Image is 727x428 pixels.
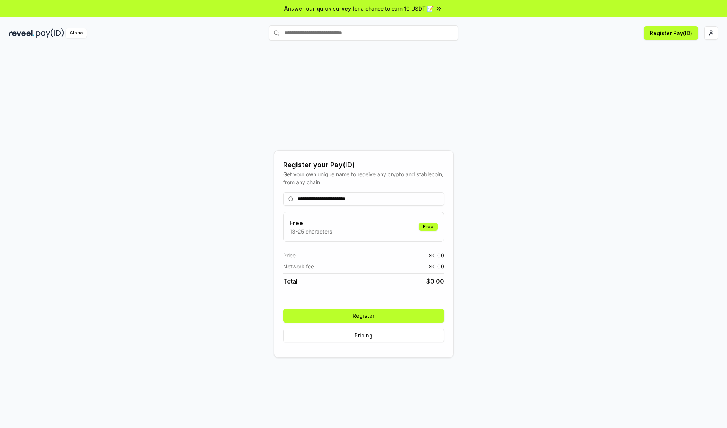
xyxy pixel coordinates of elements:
[283,262,314,270] span: Network fee
[290,227,332,235] p: 13-25 characters
[283,329,444,342] button: Pricing
[429,262,444,270] span: $ 0.00
[426,277,444,286] span: $ 0.00
[66,28,87,38] div: Alpha
[283,170,444,186] div: Get your own unique name to receive any crypto and stablecoin, from any chain
[283,309,444,323] button: Register
[9,28,34,38] img: reveel_dark
[644,26,698,40] button: Register Pay(ID)
[284,5,351,13] span: Answer our quick survey
[353,5,434,13] span: for a chance to earn 10 USDT 📝
[429,251,444,259] span: $ 0.00
[283,277,298,286] span: Total
[419,223,438,231] div: Free
[283,251,296,259] span: Price
[283,160,444,170] div: Register your Pay(ID)
[36,28,64,38] img: pay_id
[290,218,332,227] h3: Free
